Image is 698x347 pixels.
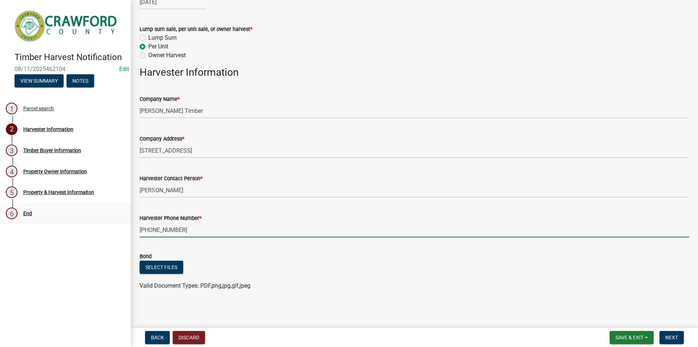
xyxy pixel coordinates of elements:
[23,106,54,111] div: Parcel search
[140,137,184,142] label: Company Address
[140,282,250,289] span: Valid Document Types: PDF,png,jpg,gif,jpeg
[140,254,152,259] label: Bond
[23,169,87,174] div: Property Owner Information
[67,78,94,84] wm-modal-confirm: Notes
[665,335,678,340] span: Next
[615,335,643,340] span: Save & Exit
[23,148,81,153] div: Timber Buyer Information
[659,331,684,344] button: Next
[610,331,654,344] button: Save & Exit
[140,66,689,79] h3: Harvester Information
[15,74,64,87] button: View Summary
[140,176,202,181] label: Harvester Contact Person
[119,66,129,72] wm-modal-confirm: Edit Application Number
[15,66,116,72] span: 08/11/2025462104
[15,8,119,44] img: Crawford County, Georgia
[148,33,177,42] label: Lump Sum
[6,166,17,177] div: 4
[15,52,125,63] h4: Timber Harvest Notification
[67,74,94,87] button: Notes
[6,186,17,198] div: 5
[151,335,164,340] span: Back
[140,97,180,102] label: Company Name
[15,78,64,84] wm-modal-confirm: Summary
[6,123,17,135] div: 2
[23,127,73,132] div: Harvester Information
[23,211,32,216] div: End
[140,261,183,274] button: Select files
[145,331,170,344] button: Back
[6,103,17,114] div: 1
[148,42,168,51] label: Per Unit
[119,66,129,72] a: Edit
[6,208,17,219] div: 6
[148,51,186,60] label: Owner Harvest
[23,190,94,195] div: Property & Harvest Informaiton
[6,145,17,156] div: 3
[140,27,252,32] label: Lump sum sale, per unit sale, or owner harvest
[140,216,201,221] label: Harvester Phone Number
[173,331,205,344] button: Discard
